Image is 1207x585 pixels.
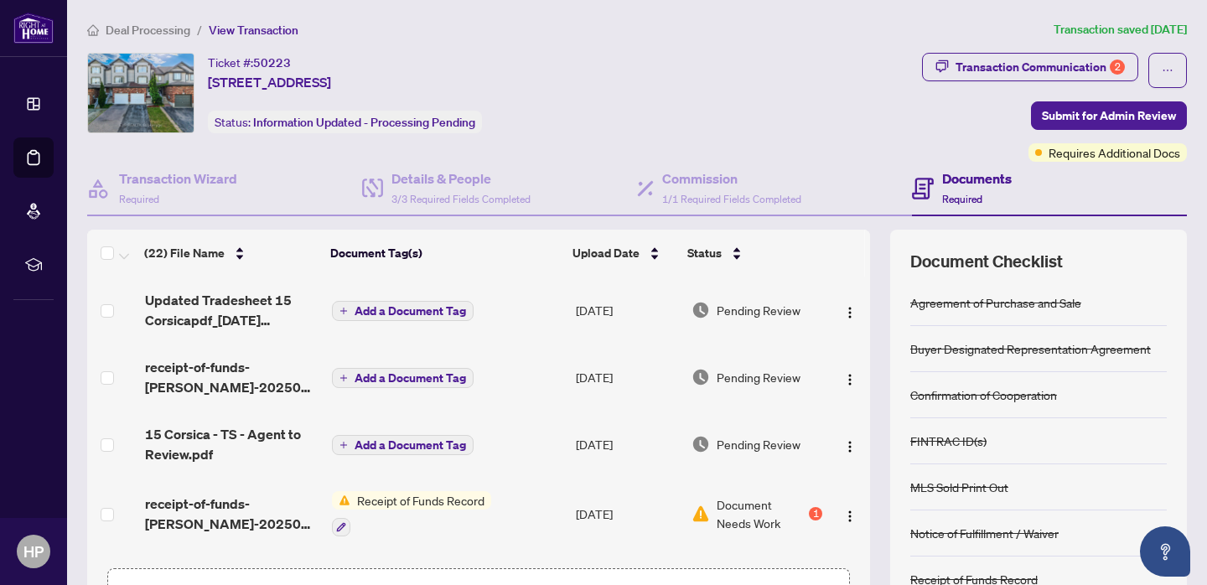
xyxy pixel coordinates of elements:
td: [DATE] [569,478,685,550]
div: Notice of Fulfillment / Waiver [910,524,1059,542]
span: Submit for Admin Review [1042,102,1176,129]
span: ellipsis [1162,65,1173,76]
td: [DATE] [569,344,685,411]
div: MLS Sold Print Out [910,478,1008,496]
button: Open asap [1140,526,1190,577]
span: 15 Corsica - TS - Agent to Review.pdf [145,424,319,464]
button: Add a Document Tag [332,368,474,388]
div: Ticket #: [208,53,291,72]
th: (22) File Name [137,230,324,277]
img: Document Status [692,368,710,386]
span: Pending Review [717,368,800,386]
span: 3/3 Required Fields Completed [391,193,531,205]
span: Requires Additional Docs [1049,143,1180,162]
button: Logo [837,500,863,527]
button: Logo [837,364,863,391]
button: Logo [837,431,863,458]
article: Transaction saved [DATE] [1054,20,1187,39]
span: Add a Document Tag [355,305,466,317]
span: plus [339,307,348,315]
span: Document Checklist [910,250,1063,273]
button: Status IconReceipt of Funds Record [332,491,491,536]
span: 1/1 Required Fields Completed [662,193,801,205]
button: Submit for Admin Review [1031,101,1187,130]
div: 2 [1110,60,1125,75]
button: Add a Document Tag [332,300,474,322]
div: Agreement of Purchase and Sale [910,293,1081,312]
span: Information Updated - Processing Pending [253,115,475,130]
span: Status [687,244,722,262]
span: Updated Tradesheet 15 Corsicapdf_[DATE] 15_40_35.pdf [145,290,319,330]
img: Logo [843,373,857,386]
span: [STREET_ADDRESS] [208,72,331,92]
span: View Transaction [209,23,298,38]
span: Receipt of Funds Record [350,491,491,510]
div: 1 [809,507,822,520]
span: Upload Date [572,244,640,262]
button: Transaction Communication2 [922,53,1138,81]
span: receipt-of-funds-[PERSON_NAME]-20250924-122127.pdf [145,494,319,534]
span: receipt-of-funds-[PERSON_NAME]-20250924-122127pdf_[DATE] 15_42_52.pdf [145,357,319,397]
img: Document Status [692,505,710,523]
th: Status [681,230,824,277]
span: Required [119,193,159,205]
img: Document Status [692,301,710,319]
li: / [197,20,202,39]
img: Logo [843,440,857,453]
span: Add a Document Tag [355,439,466,451]
div: FINTRAC ID(s) [910,432,987,450]
span: home [87,24,99,36]
td: [DATE] [569,277,685,344]
span: Add a Document Tag [355,372,466,384]
button: Add a Document Tag [332,367,474,389]
div: Buyer Designated Representation Agreement [910,339,1151,358]
h4: Details & People [391,168,531,189]
button: Add a Document Tag [332,434,474,456]
button: Logo [837,297,863,324]
div: Status: [208,111,482,133]
h4: Documents [942,168,1012,189]
span: Pending Review [717,301,800,319]
span: HP [23,540,44,563]
span: 50223 [253,55,291,70]
span: plus [339,441,348,449]
h4: Transaction Wizard [119,168,237,189]
span: Pending Review [717,435,800,453]
span: Required [942,193,982,205]
div: Transaction Communication [956,54,1125,80]
img: Logo [843,510,857,523]
span: Document Needs Work [717,495,806,532]
button: Add a Document Tag [332,301,474,321]
span: plus [339,374,348,382]
img: Logo [843,306,857,319]
img: logo [13,13,54,44]
span: Deal Processing [106,23,190,38]
span: (22) File Name [144,244,225,262]
td: [DATE] [569,411,685,478]
th: Upload Date [566,230,681,277]
img: Status Icon [332,491,350,510]
img: IMG-X12318870_1.jpg [88,54,194,132]
div: Confirmation of Cooperation [910,386,1057,404]
button: Add a Document Tag [332,435,474,455]
h4: Commission [662,168,801,189]
img: Document Status [692,435,710,453]
th: Document Tag(s) [324,230,566,277]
